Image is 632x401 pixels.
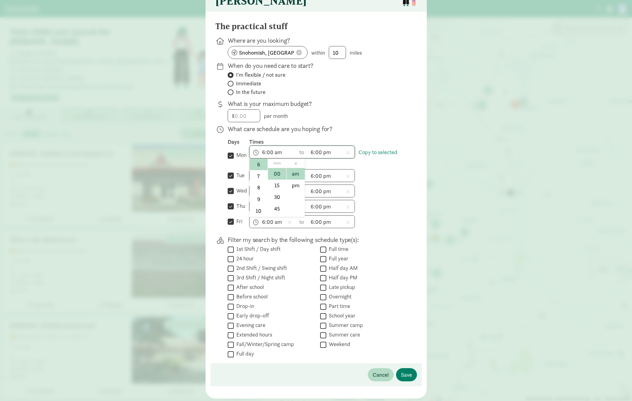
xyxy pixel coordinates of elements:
li: am [287,168,305,180]
span: Cancel [373,371,389,379]
li: 6 [249,159,268,170]
li: 30 [268,191,286,203]
li: 00 [268,168,286,180]
li: 45 [268,203,286,214]
span: Save [401,371,412,379]
li: 11 [249,216,268,228]
li: pm [287,180,305,191]
li: 10 [249,205,268,217]
li: 8 [249,182,268,193]
button: Save [396,368,417,381]
li: 9 [249,193,268,205]
li: 15 [268,180,286,191]
button: Cancel [368,368,394,381]
li: 7 [249,170,268,182]
li: mm [268,159,286,168]
li: a [287,159,305,168]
